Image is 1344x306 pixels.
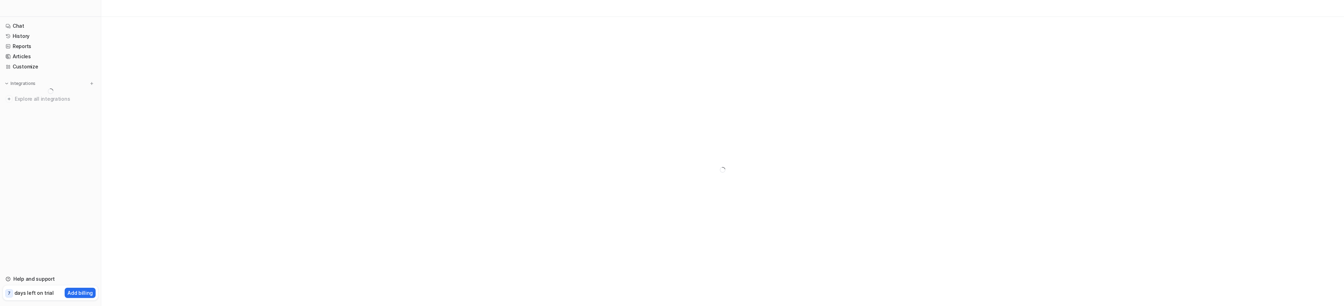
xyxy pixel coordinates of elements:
a: History [3,31,98,41]
img: expand menu [4,81,9,86]
img: explore all integrations [6,95,13,102]
a: Explore all integrations [3,94,98,104]
button: Add billing [65,288,96,298]
a: Customize [3,62,98,72]
a: Articles [3,52,98,61]
img: menu_add.svg [89,81,94,86]
button: Integrations [3,80,38,87]
p: Integrations [11,81,35,86]
a: Chat [3,21,98,31]
span: Explore all integrations [15,93,95,105]
p: Add billing [67,289,93,297]
a: Help and support [3,274,98,284]
p: 7 [8,290,11,297]
p: days left on trial [14,289,54,297]
a: Reports [3,41,98,51]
